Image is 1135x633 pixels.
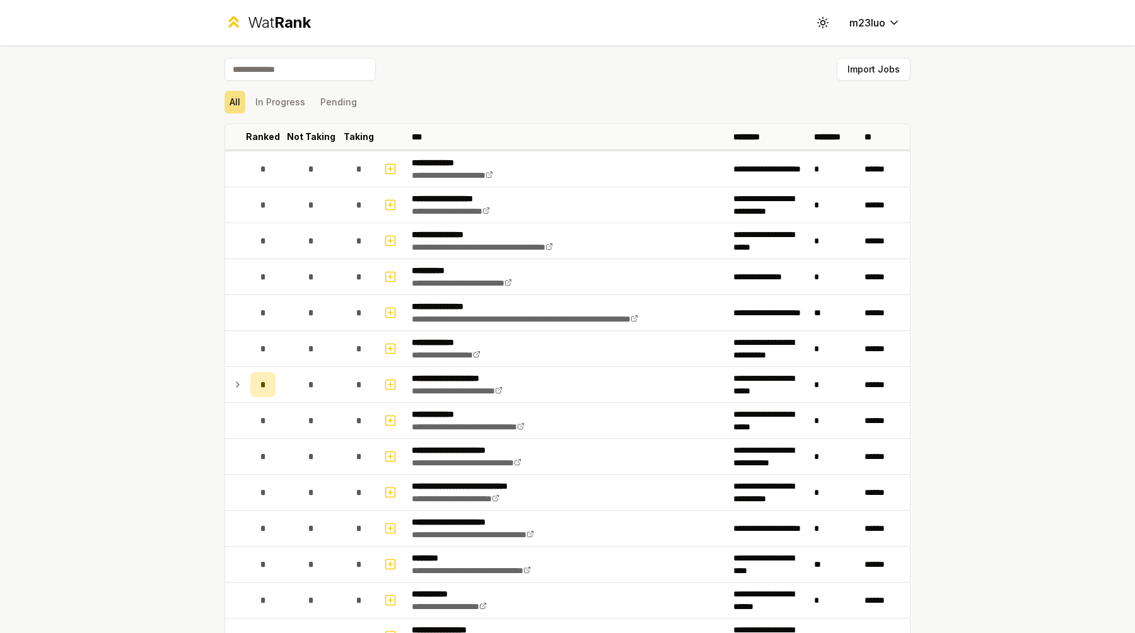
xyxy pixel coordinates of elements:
[246,131,280,143] p: Ranked
[224,13,311,33] a: WatRank
[274,13,311,32] span: Rank
[837,58,911,81] button: Import Jobs
[849,15,885,30] span: m23luo
[287,131,335,143] p: Not Taking
[315,91,362,113] button: Pending
[250,91,310,113] button: In Progress
[344,131,374,143] p: Taking
[839,11,911,34] button: m23luo
[248,13,311,33] div: Wat
[224,91,245,113] button: All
